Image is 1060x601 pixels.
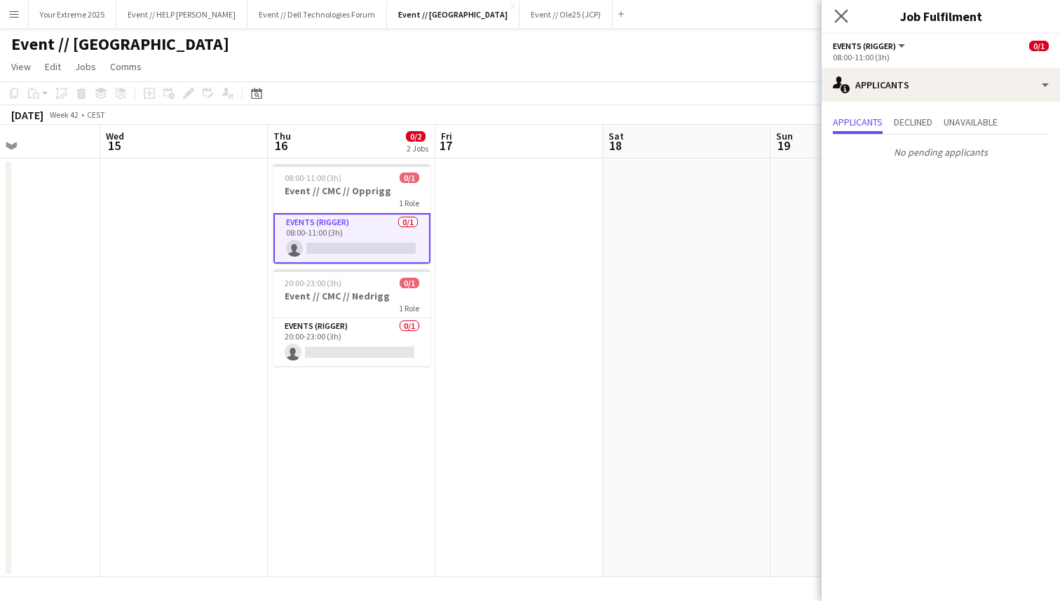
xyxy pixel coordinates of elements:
span: Jobs [75,60,96,73]
span: 1 Role [399,198,419,208]
div: [DATE] [11,108,43,122]
p: No pending applicants [822,140,1060,164]
span: View [11,60,31,73]
span: Fri [441,130,452,142]
span: Sun [776,130,793,142]
span: 0/1 [400,278,419,288]
div: Applicants [822,68,1060,102]
span: 17 [439,137,452,154]
span: 18 [606,137,624,154]
span: 1 Role [399,303,419,313]
span: Unavailable [944,117,998,127]
span: 15 [104,137,124,154]
a: View [6,58,36,76]
button: Event // Ole25 (JCP) [519,1,613,28]
h1: Event // [GEOGRAPHIC_DATA] [11,34,229,55]
span: 0/2 [406,131,426,142]
app-job-card: 08:00-11:00 (3h)0/1Event // CMC // Opprigg1 RoleEvents (Rigger)0/108:00-11:00 (3h) [273,164,430,264]
div: CEST [87,109,105,120]
span: 0/1 [1029,41,1049,51]
span: 16 [271,137,291,154]
span: 0/1 [400,173,419,183]
span: Applicants [833,117,883,127]
span: 08:00-11:00 (3h) [285,173,341,183]
h3: Event // CMC // Opprigg [273,184,430,197]
a: Jobs [69,58,102,76]
button: Event // [GEOGRAPHIC_DATA] [387,1,519,28]
div: 2 Jobs [407,143,428,154]
div: 08:00-11:00 (3h) [833,52,1049,62]
span: Wed [106,130,124,142]
span: Sat [609,130,624,142]
button: Your Extreme 2025 [29,1,116,28]
button: Event // HELP [PERSON_NAME] [116,1,247,28]
span: Edit [45,60,61,73]
button: Event // Dell Technologies Forum [247,1,387,28]
app-card-role: Events (Rigger)0/120:00-23:00 (3h) [273,318,430,366]
span: 20:00-23:00 (3h) [285,278,341,288]
span: Comms [110,60,142,73]
app-card-role: Events (Rigger)0/108:00-11:00 (3h) [273,213,430,264]
button: Events (Rigger) [833,41,907,51]
h3: Job Fulfilment [822,7,1060,25]
span: Declined [894,117,932,127]
a: Comms [104,58,147,76]
span: 19 [774,137,793,154]
span: Thu [273,130,291,142]
app-job-card: 20:00-23:00 (3h)0/1Event // CMC // Nedrigg1 RoleEvents (Rigger)0/120:00-23:00 (3h) [273,269,430,366]
a: Edit [39,58,67,76]
span: Events (Rigger) [833,41,896,51]
h3: Event // CMC // Nedrigg [273,290,430,302]
span: Week 42 [46,109,81,120]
